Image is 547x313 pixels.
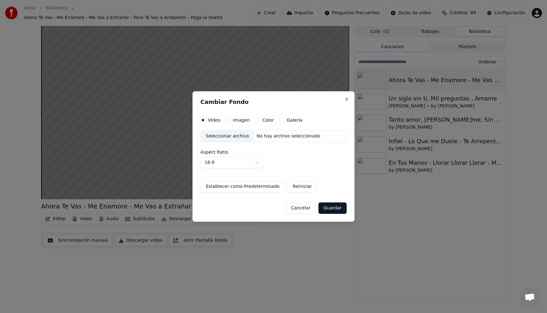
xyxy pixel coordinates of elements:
h2: Cambiar Fondo [200,99,347,105]
button: Reiniciar [287,181,317,192]
label: Imagen [233,118,250,122]
button: Cancelar [286,202,316,214]
label: Galería [287,118,303,122]
label: Color [262,118,274,122]
button: Guardar [318,202,347,214]
label: Video [208,118,220,122]
button: Establecer como Predeterminado [200,181,285,192]
div: No hay archivo seleccionado [254,133,323,139]
div: Seleccionar archivo [201,131,254,142]
label: Aspect Ratio [200,150,347,154]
